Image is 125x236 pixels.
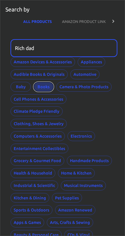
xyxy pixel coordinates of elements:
button: Arts, Crafts & Sewing [47,218,93,227]
button: Pet Supplies [52,193,82,203]
button: Health & Household [10,168,55,178]
button: Audible Books & Originals [10,69,68,79]
button: Musical Instruments [61,181,106,190]
button: Amazon Devices & Accessories [10,57,75,67]
button: Computers & Accessories [10,131,65,141]
button: Cell Phones & Accessories [10,94,66,104]
button: Appliances [78,57,105,67]
button: Home & Kitchen [58,168,95,178]
button: Apps & Games [10,218,44,227]
button: Electronics [67,131,95,141]
button: Baby [10,82,31,92]
button: Industrial & Scientific [10,181,58,190]
button: Camera & Photo Products [56,82,112,92]
input: Search by category or product name [10,39,113,57]
button: Automotive [70,69,100,79]
button: Entertainment Collectibles [10,144,68,154]
button: Handmade Products [67,156,112,166]
button: Grocery & Gourmet Food [10,156,64,166]
button: Climate Pledge Friendly [10,106,63,116]
button: Books [33,82,54,92]
button: AMAZON PRODUCT LINK [57,14,111,29]
button: ALL PRODUCTS [18,14,57,29]
button: Kitchen & Dining [10,193,49,203]
p: Search by [5,5,30,14]
button: Amazon Renewed [55,205,95,215]
button: Sports & Outdoors [10,205,52,215]
button: Clothing, Shoes & Jewelry [10,119,67,129]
